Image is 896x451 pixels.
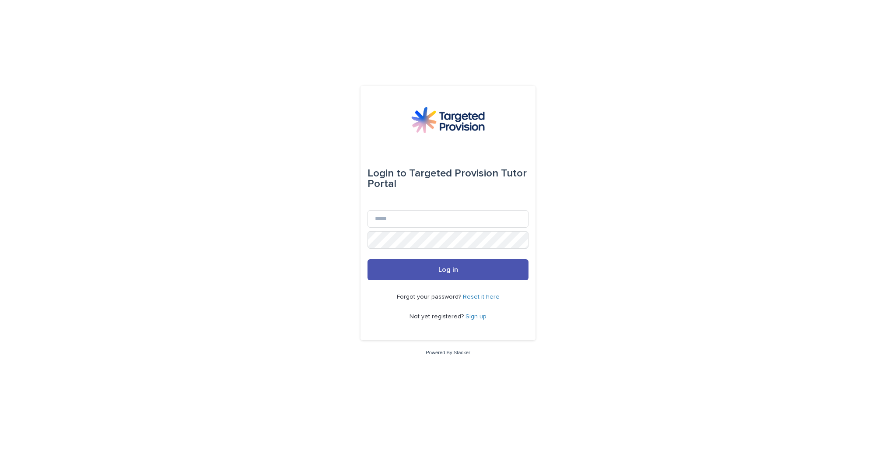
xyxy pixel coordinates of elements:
[367,259,528,280] button: Log in
[397,294,463,300] span: Forgot your password?
[426,350,470,355] a: Powered By Stacker
[438,266,458,273] span: Log in
[367,168,406,179] span: Login to
[409,314,465,320] span: Not yet registered?
[411,107,485,133] img: M5nRWzHhSzIhMunXDL62
[463,294,500,300] a: Reset it here
[367,161,528,196] div: Targeted Provision Tutor Portal
[465,314,486,320] a: Sign up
